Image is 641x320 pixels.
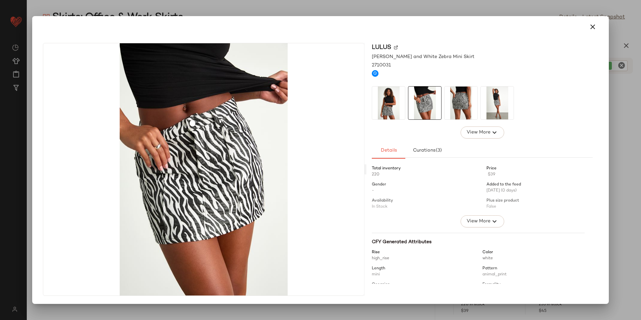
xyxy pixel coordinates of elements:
[372,238,585,246] div: CFY Generated Attributes
[372,53,474,60] span: [PERSON_NAME] and White Zebra Mini Skirt
[481,87,514,119] img: 2710031_05_fullbody_2025-08-15.jpg
[372,62,391,69] span: 2710031
[461,126,504,139] button: View More
[435,148,442,153] span: (3)
[466,128,490,137] span: View More
[408,87,441,119] img: 2710031_03_back_2025-08-15.jpg
[372,43,391,52] span: Lulus
[372,87,405,119] img: 2710031_02_front_2025-08-15.jpg
[413,148,442,153] span: Curations
[394,46,398,50] img: svg%3e
[445,87,477,119] img: 2710031_04_detail_2025-08-15.jpg
[381,148,397,153] span: Details
[466,217,490,225] span: View More
[461,215,504,227] button: View More
[43,43,364,296] img: 2710031_03_back_2025-08-15.jpg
